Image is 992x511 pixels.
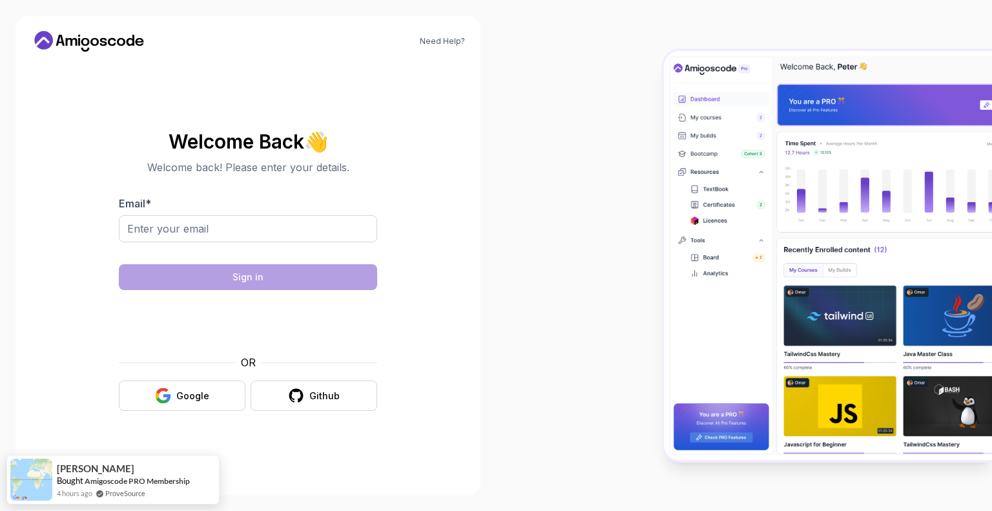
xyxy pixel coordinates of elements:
[241,355,256,370] p: OR
[232,271,263,284] div: Sign in
[10,459,52,501] img: provesource social proof notification image
[150,298,346,347] iframe: Widget containing checkbox for hCaptcha security challenge
[309,390,340,402] div: Github
[85,476,190,486] a: Amigoscode PRO Membership
[119,160,377,175] p: Welcome back! Please enter your details.
[105,488,145,499] a: ProveSource
[119,131,377,152] h2: Welcome Back
[119,197,151,210] label: Email *
[302,129,329,154] span: 👋
[31,31,147,52] a: Home link
[420,36,465,47] a: Need Help?
[57,463,134,474] span: [PERSON_NAME]
[119,264,377,290] button: Sign in
[57,475,83,486] span: Bought
[664,51,992,460] img: Amigoscode Dashboard
[251,381,377,411] button: Github
[119,381,245,411] button: Google
[119,215,377,242] input: Enter your email
[57,488,92,499] span: 4 hours ago
[176,390,209,402] div: Google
